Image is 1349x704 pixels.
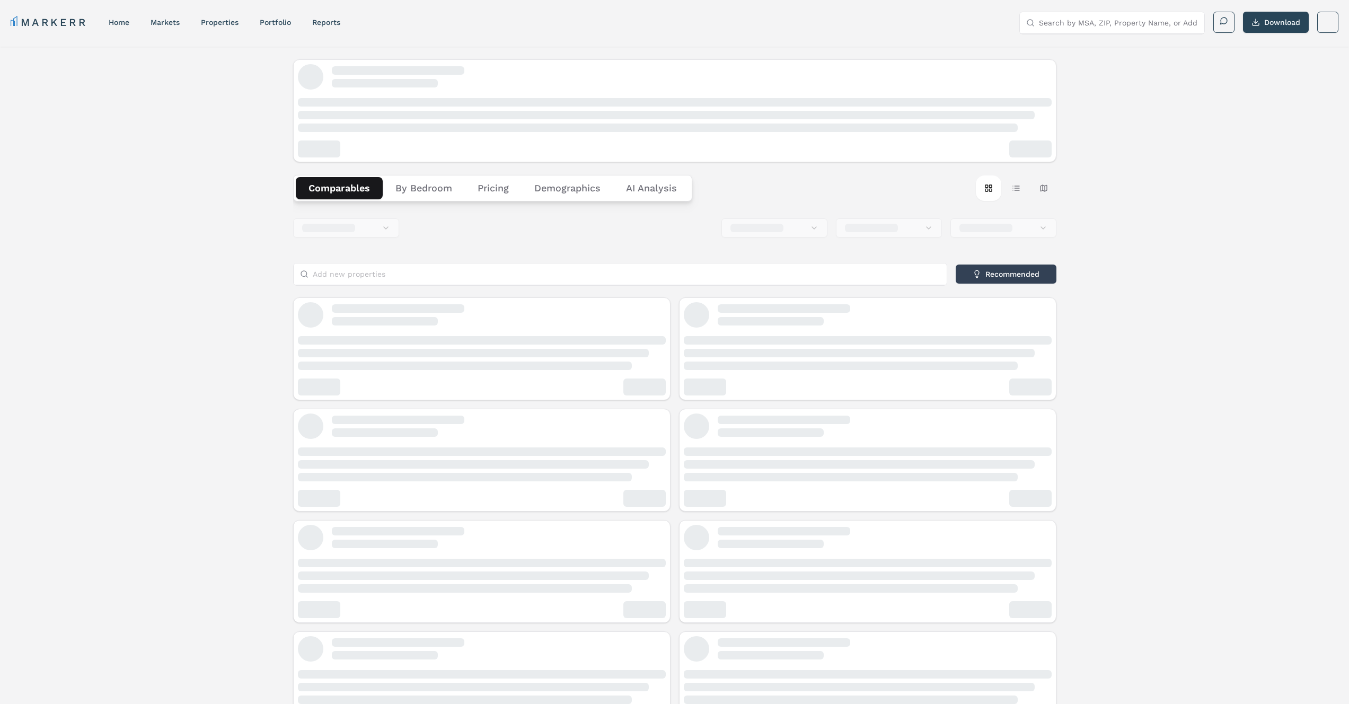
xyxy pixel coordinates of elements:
input: Add new properties [313,263,940,285]
a: reports [312,18,340,27]
button: Recommended [956,265,1056,284]
a: MARKERR [11,15,87,30]
a: Portfolio [260,18,291,27]
a: markets [151,18,180,27]
button: Download [1243,12,1309,33]
button: Pricing [465,177,522,199]
a: home [109,18,129,27]
button: AI Analysis [613,177,690,199]
a: properties [201,18,239,27]
input: Search by MSA, ZIP, Property Name, or Address [1039,12,1198,33]
button: By Bedroom [383,177,465,199]
button: Demographics [522,177,613,199]
button: Comparables [296,177,383,199]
